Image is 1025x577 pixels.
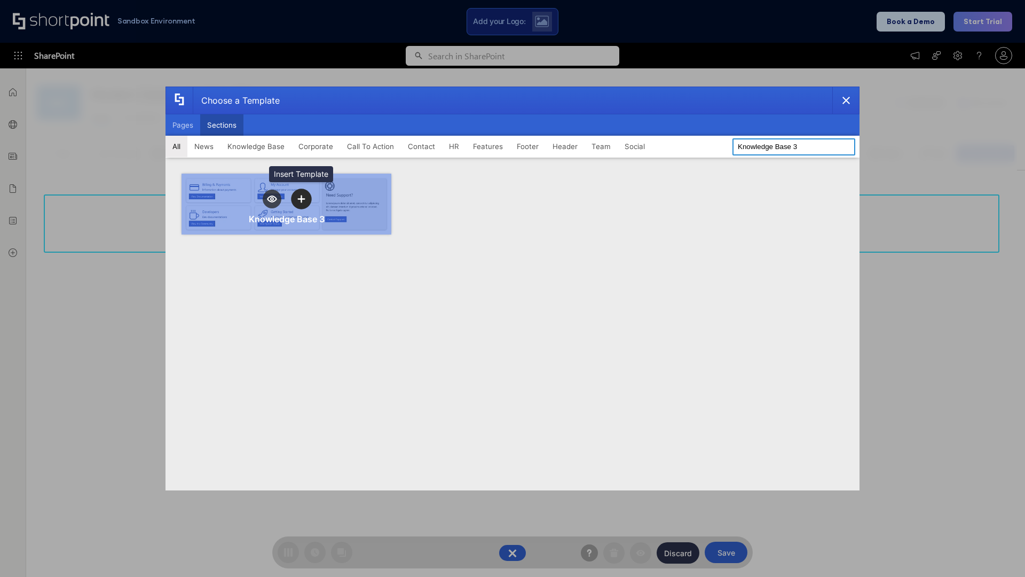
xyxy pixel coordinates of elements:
div: template selector [165,87,860,490]
button: Contact [401,136,442,157]
button: Call To Action [340,136,401,157]
button: Social [618,136,652,157]
button: Pages [165,114,200,136]
button: HR [442,136,466,157]
input: Search [732,138,855,155]
div: Choose a Template [193,87,280,114]
button: Knowledge Base [220,136,291,157]
button: Features [466,136,510,157]
button: Corporate [291,136,340,157]
div: Knowledge Base 3 [249,214,325,224]
button: All [165,136,187,157]
iframe: Chat Widget [972,526,1025,577]
button: Team [585,136,618,157]
button: News [187,136,220,157]
button: Footer [510,136,546,157]
button: Sections [200,114,243,136]
button: Header [546,136,585,157]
